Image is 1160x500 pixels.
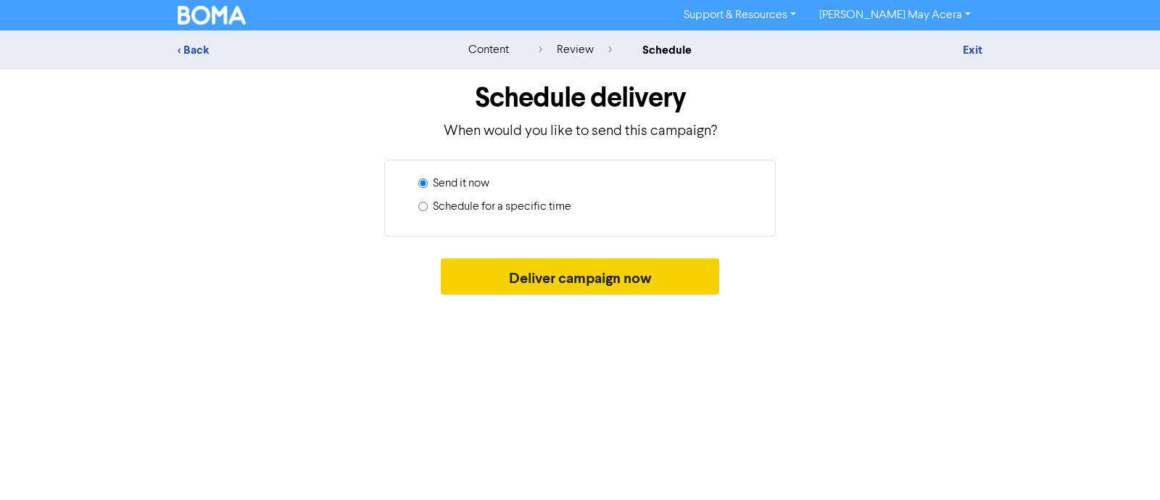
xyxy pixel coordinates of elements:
a: Exit [963,43,982,57]
label: Schedule for a specific time [433,198,571,216]
button: Deliver campaign now [441,258,720,295]
p: When would you like to send this campaign? [178,120,982,142]
label: Send it now [433,175,489,192]
div: review [539,41,612,59]
div: < Back [178,41,431,59]
iframe: Chat Widget [1087,430,1160,500]
h1: Schedule delivery [178,81,982,115]
a: Support & Resources [672,4,808,27]
div: schedule [642,41,692,59]
img: BOMA Logo [178,6,246,25]
a: [PERSON_NAME] May Acera [808,4,982,27]
div: content [468,41,509,59]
